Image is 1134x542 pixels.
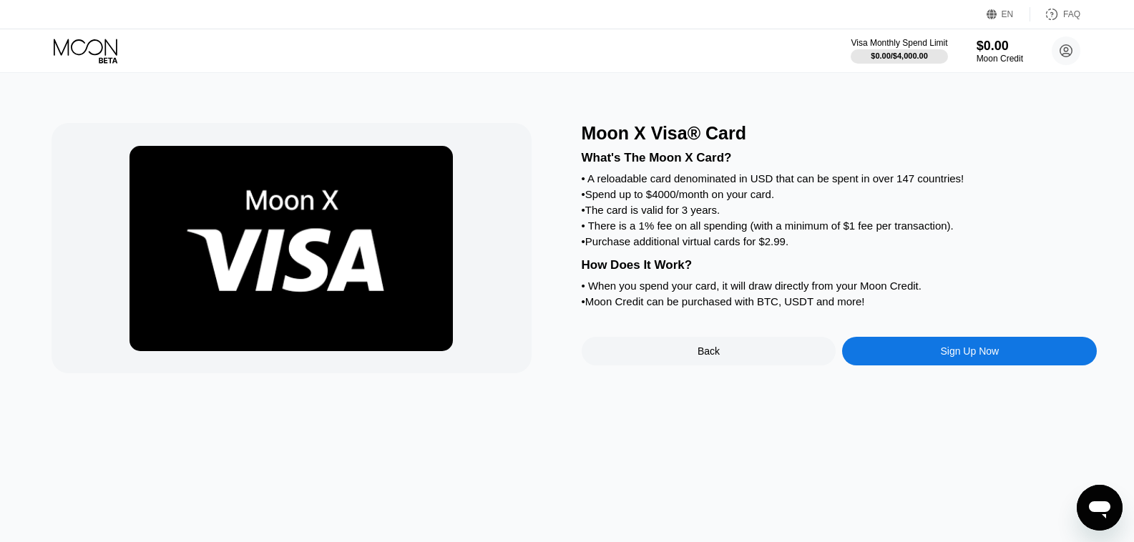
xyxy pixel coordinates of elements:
div: $0.00 / $4,000.00 [871,51,928,60]
div: Visa Monthly Spend Limit$0.00/$4,000.00 [851,38,947,64]
div: Back [698,345,720,357]
div: Visa Monthly Spend Limit [851,38,947,48]
div: • The card is valid for 3 years. [582,204,1098,216]
div: Back [582,337,836,365]
div: EN [1002,9,1014,19]
div: • Purchase additional virtual cards for $2.99. [582,235,1098,247]
div: $0.00Moon Credit [977,39,1023,64]
div: • A reloadable card denominated in USD that can be spent in over 147 countries! [582,172,1098,184]
div: Sign Up Now [940,345,999,357]
div: $0.00 [977,39,1023,54]
div: How Does It Work? [582,258,1098,272]
div: Moon X Visa® Card [582,123,1098,144]
div: FAQ [1063,9,1080,19]
div: EN [987,7,1030,21]
div: • Spend up to $4000/month on your card. [582,188,1098,200]
div: What's The Moon X Card? [582,151,1098,165]
div: • Moon Credit can be purchased with BTC, USDT and more! [582,295,1098,307]
div: Moon Credit [977,54,1023,64]
div: FAQ [1030,7,1080,21]
div: • When you spend your card, it will draw directly from your Moon Credit. [582,280,1098,292]
div: Sign Up Now [842,337,1097,365]
div: • There is a 1% fee on all spending (with a minimum of $1 fee per transaction). [582,220,1098,232]
iframe: Button to launch messaging window [1077,485,1123,531]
